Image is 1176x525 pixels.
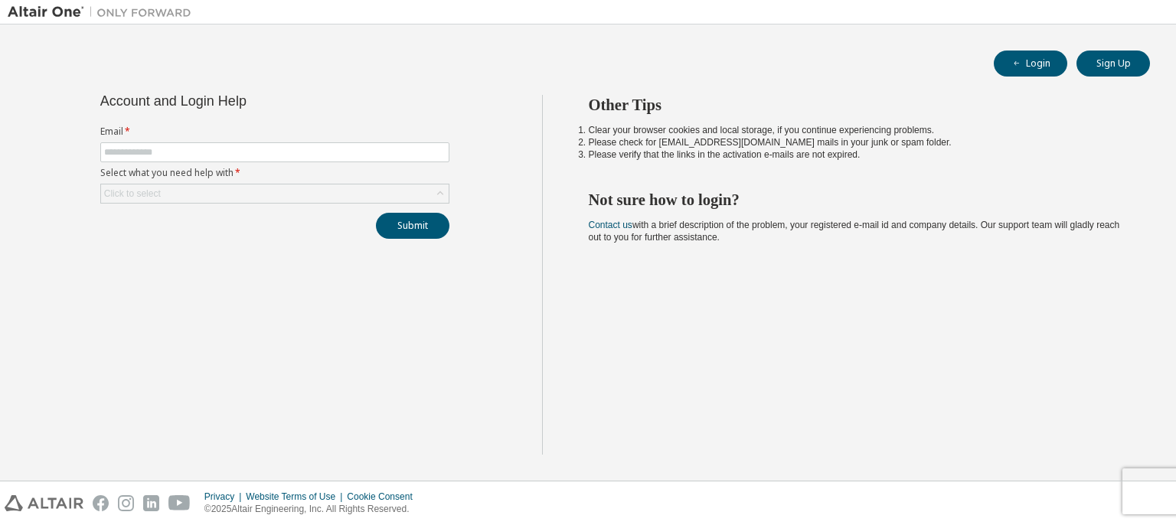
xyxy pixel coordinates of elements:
[8,5,199,20] img: Altair One
[204,503,422,516] p: © 2025 Altair Engineering, Inc. All Rights Reserved.
[100,95,380,107] div: Account and Login Help
[168,495,191,511] img: youtube.svg
[589,95,1123,115] h2: Other Tips
[1076,51,1150,77] button: Sign Up
[204,491,246,503] div: Privacy
[118,495,134,511] img: instagram.svg
[93,495,109,511] img: facebook.svg
[589,220,632,230] a: Contact us
[589,124,1123,136] li: Clear your browser cookies and local storage, if you continue experiencing problems.
[100,126,449,138] label: Email
[376,213,449,239] button: Submit
[589,190,1123,210] h2: Not sure how to login?
[101,184,449,203] div: Click to select
[143,495,159,511] img: linkedin.svg
[104,187,161,200] div: Click to select
[589,220,1120,243] span: with a brief description of the problem, your registered e-mail id and company details. Our suppo...
[994,51,1067,77] button: Login
[100,167,449,179] label: Select what you need help with
[347,491,421,503] div: Cookie Consent
[589,148,1123,161] li: Please verify that the links in the activation e-mails are not expired.
[589,136,1123,148] li: Please check for [EMAIL_ADDRESS][DOMAIN_NAME] mails in your junk or spam folder.
[246,491,347,503] div: Website Terms of Use
[5,495,83,511] img: altair_logo.svg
